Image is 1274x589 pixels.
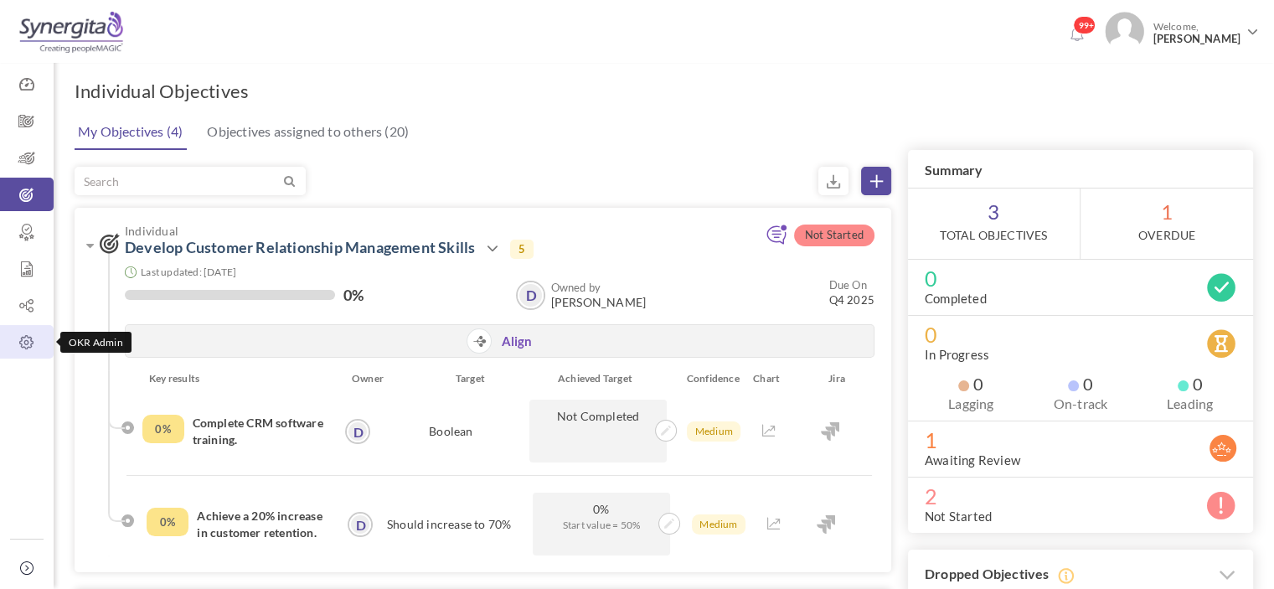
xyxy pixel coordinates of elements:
a: Objectives assigned to others (20) [203,115,413,148]
div: Completed Percentage [142,415,184,443]
label: In Progress [925,346,989,363]
img: Photo [1105,12,1144,51]
img: Jira Integration [817,515,835,534]
span: 0 [925,326,1236,343]
label: Completed [925,290,987,307]
div: Chart [745,370,802,387]
span: 5 [510,240,534,258]
a: Align [502,333,533,351]
span: Start value = 50% [541,517,662,533]
div: Key results [137,370,342,387]
label: Awaiting Review [925,452,1020,468]
span: 3 [908,189,1080,259]
div: Jira [802,370,872,387]
span: [PERSON_NAME] [550,296,646,309]
span: 2 [925,488,1236,504]
img: Logo [19,11,123,53]
span: Individual [125,225,732,237]
h4: Complete CRM software training. [193,415,328,448]
span: Not Started [794,225,874,246]
small: Export [818,167,848,195]
div: Confidence [674,370,745,387]
label: Lagging [925,395,1018,412]
a: D [349,514,371,535]
span: Medium [692,514,745,535]
label: OverDue [1138,227,1195,244]
label: Total Objectives [940,227,1047,244]
div: Should increase to 70% [375,493,523,555]
a: D [347,421,369,442]
small: Q4 2025 [828,277,874,307]
a: D [518,282,544,308]
span: [PERSON_NAME] [1153,33,1240,45]
label: Leading [1143,395,1236,412]
a: Photo Welcome,[PERSON_NAME] [1098,5,1266,54]
small: Last updated: [DATE] [141,266,236,278]
span: Welcome, [1144,12,1245,54]
h1: Individual Objectives [75,80,249,103]
p: Not Completed [529,400,667,462]
small: Due On [828,278,866,292]
span: 1 [925,431,1236,448]
a: Create Objective [861,167,891,195]
div: Completed Percentage [147,508,188,536]
span: 1 [1081,189,1253,259]
h3: Summary [908,150,1253,189]
a: Update achivements [655,421,677,437]
a: Develop Customer Relationship Management Skills [125,238,475,256]
label: On-track [1034,395,1127,412]
span: 0 [1068,375,1093,392]
span: 0% [541,501,662,517]
input: Search [75,168,281,194]
a: Update achivements [653,514,675,530]
span: 0 [958,375,983,392]
img: Jira Integration [821,422,839,441]
b: Owned by [550,281,601,294]
a: My Objectives (4) [74,115,187,150]
div: OKR Admin [60,332,132,353]
span: 0 [925,270,1236,287]
label: 0% [343,287,364,303]
span: Medium [687,421,740,442]
a: Add continuous feedback [765,232,787,247]
div: Target [391,370,533,387]
div: Boolean [378,400,525,462]
label: Not Started [925,508,992,524]
span: 0 [1178,375,1203,392]
a: Notifications [1063,22,1090,49]
span: 99+ [1073,16,1096,34]
h4: Achieve a 20% increase in customer retention. [197,508,326,541]
div: Owner [342,370,391,387]
div: Achieved Target [533,370,674,387]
